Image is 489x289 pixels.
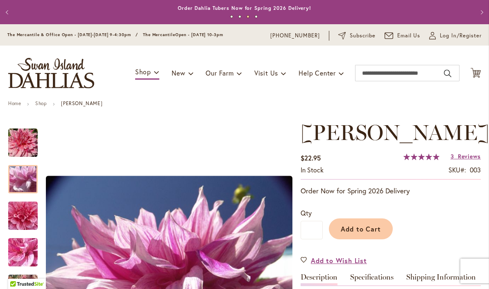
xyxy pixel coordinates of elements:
span: Add to Cart [341,225,381,233]
div: Availability [301,165,324,175]
a: Add to Wish List [301,256,367,265]
span: Subscribe [350,32,376,40]
a: store logo [8,58,94,88]
span: Reviews [458,152,481,160]
strong: [PERSON_NAME] [61,100,102,106]
img: MAKI [8,128,38,158]
button: 4 of 4 [255,15,258,18]
button: 1 of 4 [230,15,233,18]
span: Open - [DATE] 10-3pm [175,32,223,37]
div: 003 [470,165,481,175]
a: Log In/Register [429,32,482,40]
span: In stock [301,165,324,174]
a: Home [8,100,21,106]
span: $22.95 [301,154,321,162]
a: Specifications [350,273,394,285]
button: 3 of 4 [247,15,249,18]
span: Email Us [397,32,421,40]
span: Log In/Register [440,32,482,40]
p: Order Now for Spring 2026 Delivery [301,186,481,196]
span: Qty [301,209,312,217]
span: Visit Us [254,69,278,77]
span: Our Farm [206,69,233,77]
span: Shop [135,67,151,76]
strong: SKU [448,165,466,174]
span: The Mercantile & Office Open - [DATE]-[DATE] 9-4:30pm / The Mercantile [7,32,175,37]
button: Next [473,4,489,21]
div: 100% [403,154,439,160]
span: Add to Wish List [311,256,367,265]
div: MAKI [8,120,46,157]
a: Subscribe [338,32,376,40]
span: 3 [451,152,454,160]
a: Description [301,273,337,285]
iframe: Launch Accessibility Center [6,260,29,283]
div: MAKI [8,230,46,266]
a: [PHONE_NUMBER] [270,32,320,40]
div: MAKI [8,157,46,193]
span: Help Center [299,69,336,77]
button: 2 of 4 [238,15,241,18]
div: MAKI [8,193,46,230]
a: 3 Reviews [451,152,481,160]
span: New [172,69,185,77]
a: Shop [35,100,47,106]
button: Add to Cart [329,218,393,239]
a: Email Us [385,32,421,40]
a: Order Dahlia Tubers Now for Spring 2026 Delivery! [178,5,311,11]
a: Shipping Information [406,273,476,285]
